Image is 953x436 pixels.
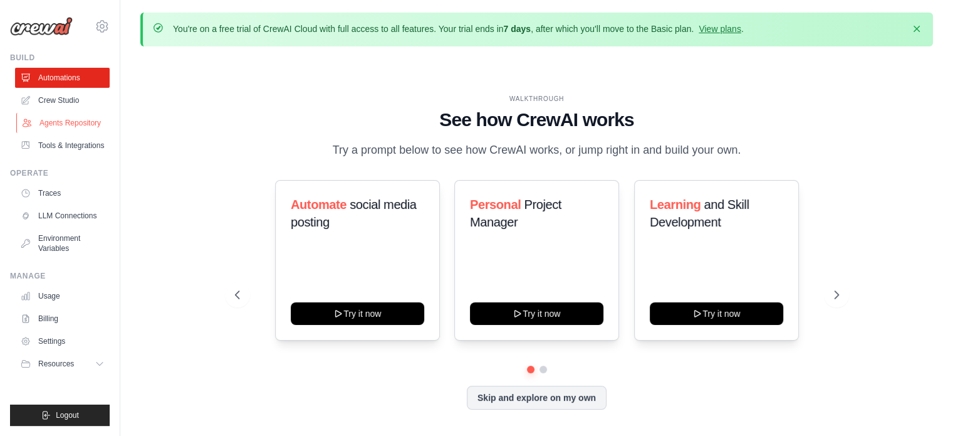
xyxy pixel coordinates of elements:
[470,302,603,325] button: Try it now
[470,198,521,211] span: Personal
[10,271,110,281] div: Manage
[650,198,700,211] span: Learning
[326,141,747,159] p: Try a prompt below to see how CrewAI works, or jump right in and build your own.
[650,302,783,325] button: Try it now
[503,24,531,34] strong: 7 days
[291,198,346,211] span: Automate
[235,109,839,131] h1: See how CrewAI works
[650,198,749,229] span: and Skill Development
[15,286,110,306] a: Usage
[10,53,110,63] div: Build
[15,206,110,226] a: LLM Connections
[10,405,110,426] button: Logout
[699,24,741,34] a: View plans
[235,94,839,104] div: WALKTHROUGH
[291,302,424,325] button: Try it now
[15,136,110,156] a: Tools & Integrations
[173,23,744,35] p: You're on a free trial of CrewAI Cloud with full access to all features. Your trial ends in , aft...
[16,113,111,133] a: Agents Repository
[291,198,417,229] span: social media posting
[470,198,561,229] span: Project Manager
[38,359,74,369] span: Resources
[10,168,110,178] div: Operate
[15,309,110,329] a: Billing
[15,90,110,110] a: Crew Studio
[15,331,110,351] a: Settings
[467,386,607,410] button: Skip and explore on my own
[15,228,110,258] a: Environment Variables
[56,410,79,420] span: Logout
[15,354,110,374] button: Resources
[15,68,110,88] a: Automations
[15,183,110,203] a: Traces
[10,17,73,36] img: Logo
